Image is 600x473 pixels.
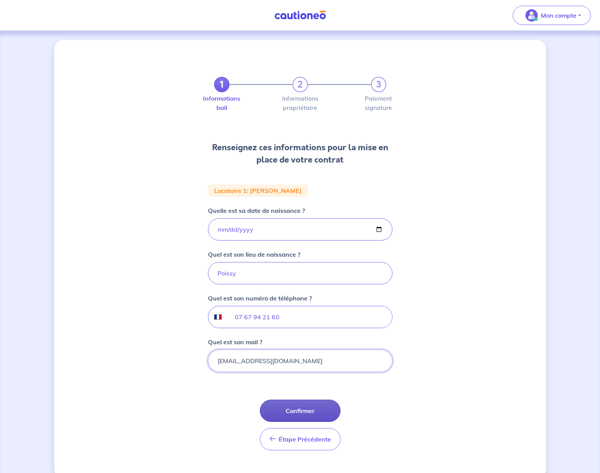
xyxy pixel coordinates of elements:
button: Étape Précédente [260,428,341,450]
label: Paiement signature [371,95,386,111]
h3: Renseignez ces informations pour la mise en place de votre contrat [208,141,392,166]
span: Étape Précédente [279,435,331,443]
p: Locataire 1 [214,188,247,194]
label: Informations propriétaire [293,95,308,111]
p: Quel est son mail ? [208,337,262,347]
img: Cautioneo [271,10,329,20]
input: 0606060606 [226,306,392,328]
a: 1 [214,77,229,92]
input: mail@mail.com [208,350,392,372]
p: Quelle est sa date de naissance ? [208,206,305,215]
input: Paris [208,262,392,284]
p: Quel est son lieu de naissance ? [208,250,300,259]
button: illu_account_valid_menu.svgMon compte [513,6,591,25]
label: Informations bail [214,95,229,111]
button: Confirmer [260,400,341,422]
p: : [PERSON_NAME] [247,188,302,194]
input: birthdate.placeholder [208,218,392,241]
img: illu_account_valid_menu.svg [525,9,538,22]
p: Mon compte [541,11,577,20]
p: Quel est son numéro de téléphone ? [208,294,312,303]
